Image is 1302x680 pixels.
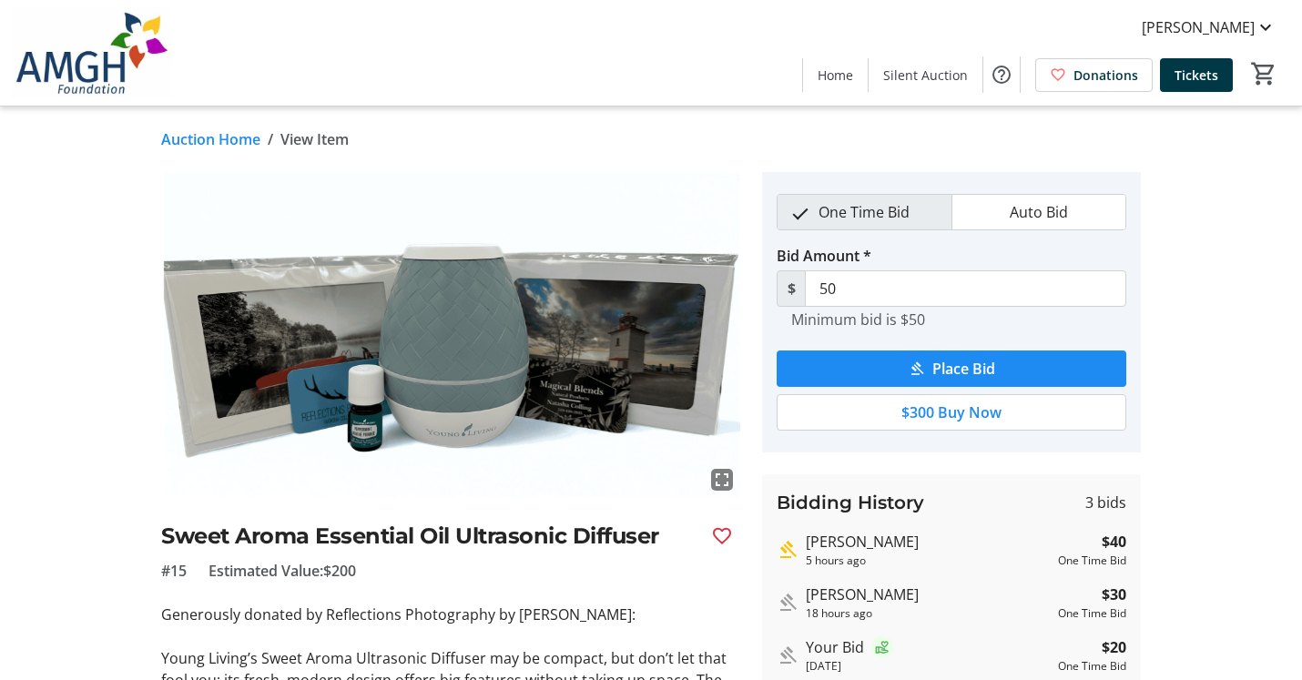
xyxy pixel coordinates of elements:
[806,605,1051,622] div: 18 hours ago
[1058,658,1126,675] div: One Time Bid
[777,350,1126,387] button: Place Bid
[1175,66,1218,85] span: Tickets
[1142,16,1255,38] span: [PERSON_NAME]
[280,128,349,150] span: View Item
[1058,605,1126,622] div: One Time Bid
[161,172,740,498] img: Image
[999,195,1079,229] span: Auto Bid
[932,358,995,380] span: Place Bid
[777,394,1126,431] button: $300 Buy Now
[1247,57,1280,90] button: Cart
[777,245,871,267] label: Bid Amount *
[1102,584,1126,605] strong: $30
[1160,58,1233,92] a: Tickets
[1058,553,1126,569] div: One Time Bid
[1102,636,1126,658] strong: $20
[268,128,273,150] span: /
[777,270,806,307] span: $
[1035,58,1153,92] a: Donations
[871,636,893,658] tr-shared-donate-bid-icon-ui: You are donating your bid if you do not win
[777,592,798,614] mat-icon: Outbid
[869,58,982,92] a: Silent Auction
[806,584,1051,605] div: [PERSON_NAME]
[209,560,356,582] span: Estimated Value: $200
[161,128,260,150] a: Auction Home
[806,553,1051,569] div: 5 hours ago
[711,469,733,491] mat-icon: fullscreen
[818,66,853,85] span: Home
[791,310,925,329] tr-hint: Minimum bid is $50
[901,401,1002,423] span: $300 Buy Now
[806,531,1051,553] div: [PERSON_NAME]
[1085,492,1126,513] span: 3 bids
[983,56,1020,93] button: Help
[161,604,740,625] p: Generously donated by Reflections Photography by [PERSON_NAME]:
[777,489,924,516] h3: Bidding History
[883,66,968,85] span: Silent Auction
[806,636,1051,658] div: Your Bid
[161,560,187,582] span: #15
[1073,66,1138,85] span: Donations
[704,518,740,554] button: Favourite
[1102,531,1126,553] strong: $40
[777,644,798,666] mat-icon: Outbid
[806,658,1051,675] div: [DATE]
[808,195,921,229] span: One Time Bid
[777,539,798,561] mat-icon: Highest bid
[803,58,868,92] a: Home
[161,520,697,553] h2: Sweet Aroma Essential Oil Ultrasonic Diffuser
[11,7,173,98] img: Alexandra Marine & General Hospital Foundation's Logo
[1127,13,1291,42] button: [PERSON_NAME]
